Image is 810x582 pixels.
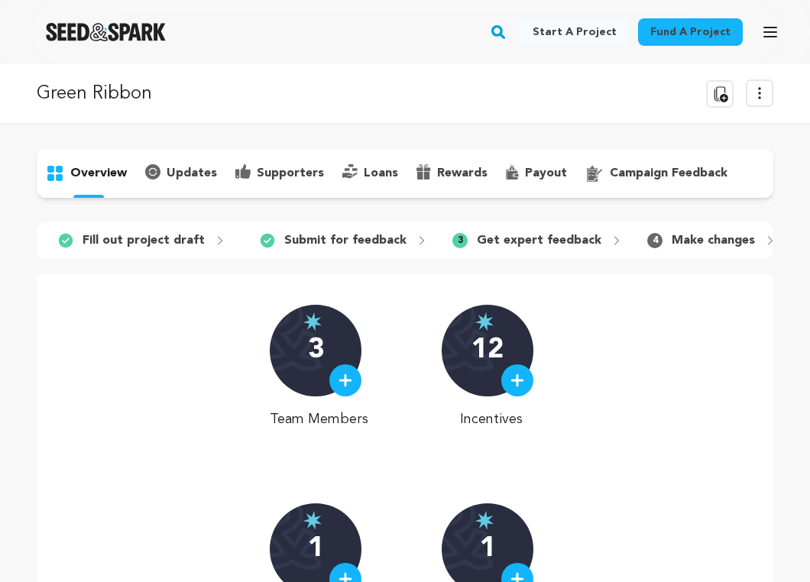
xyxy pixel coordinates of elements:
[437,164,488,183] p: rewards
[452,233,468,248] span: 3
[284,231,407,250] p: Submit for feedback
[672,231,755,250] p: Make changes
[339,373,352,387] img: plus.svg
[407,161,497,186] button: rewards
[638,18,743,46] a: Fund a project
[576,161,737,186] button: campaign feedback
[477,231,601,250] p: Get expert feedback
[37,80,152,108] p: Green Ribbon
[364,164,398,183] p: loans
[308,534,324,564] p: 1
[480,534,496,564] p: 1
[257,164,324,183] p: supporters
[46,23,166,41] img: Seed&Spark Logo Dark Mode
[83,231,205,250] p: Fill out project draft
[510,373,524,387] img: plus.svg
[136,161,226,186] button: updates
[610,164,727,183] p: campaign feedback
[333,161,407,186] button: loans
[442,409,540,430] p: Incentives
[270,409,368,430] p: Team Members
[525,164,567,183] p: payout
[471,335,504,366] p: 12
[226,161,333,186] button: supporters
[647,233,663,248] span: 4
[308,335,324,366] p: 3
[46,23,166,41] a: Seed&Spark Homepage
[70,164,127,183] p: overview
[497,161,576,186] button: payout
[520,18,629,46] a: Start a project
[37,161,136,186] button: overview
[167,164,217,183] p: updates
